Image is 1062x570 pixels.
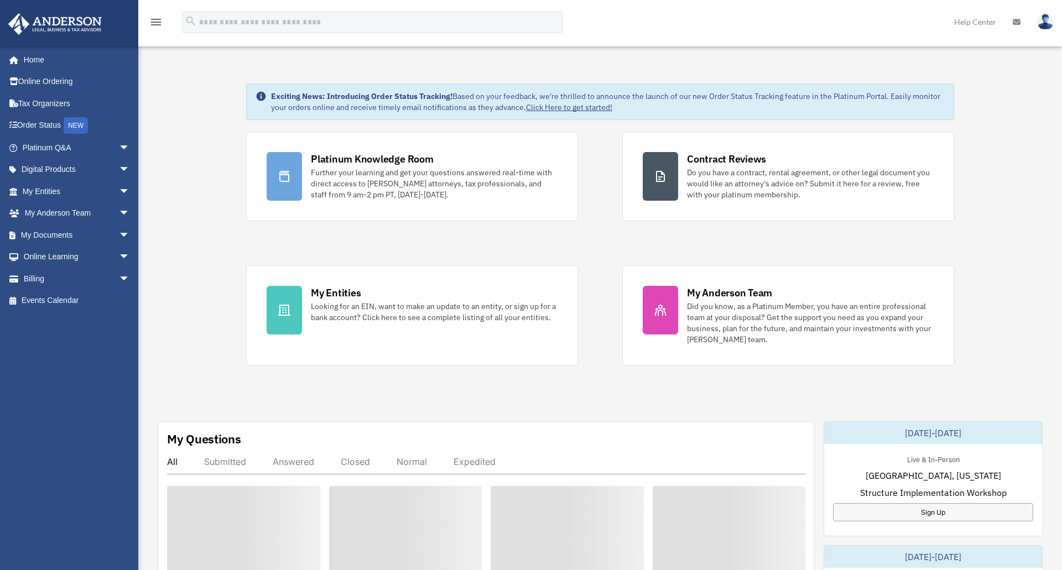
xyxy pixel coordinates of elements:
a: My Entitiesarrow_drop_down [8,180,147,202]
a: My Documentsarrow_drop_down [8,224,147,246]
a: Digital Productsarrow_drop_down [8,159,147,181]
div: Contract Reviews [687,152,766,166]
a: Contract Reviews Do you have a contract, rental agreement, or other legal document you would like... [622,132,954,221]
div: My Entities [311,286,361,300]
div: Platinum Knowledge Room [311,152,434,166]
i: menu [149,15,163,29]
div: NEW [64,117,88,134]
div: [DATE]-[DATE] [824,422,1042,444]
div: Submitted [204,456,246,467]
div: Closed [341,456,370,467]
div: Based on your feedback, we're thrilled to announce the launch of our new Order Status Tracking fe... [271,91,945,113]
span: arrow_drop_down [119,268,141,290]
div: My Questions [167,431,241,447]
a: My Entities Looking for an EIN, want to make an update to an entity, or sign up for a bank accoun... [246,265,578,365]
img: User Pic [1037,14,1054,30]
i: search [185,15,197,27]
div: Answered [273,456,314,467]
a: Platinum Knowledge Room Further your learning and get your questions answered real-time with dire... [246,132,578,221]
a: Sign Up [833,503,1033,521]
div: Further your learning and get your questions answered real-time with direct access to [PERSON_NAM... [311,167,558,200]
div: Did you know, as a Platinum Member, you have an entire professional team at your disposal? Get th... [687,301,934,345]
span: arrow_drop_down [119,202,141,225]
div: All [167,456,178,467]
a: Platinum Q&Aarrow_drop_down [8,137,147,159]
a: Online Learningarrow_drop_down [8,246,147,268]
span: arrow_drop_down [119,159,141,181]
a: Home [8,49,141,71]
a: Click Here to get started! [526,102,612,112]
strong: Exciting News: Introducing Order Status Tracking! [271,91,452,101]
div: Live & In-Person [898,453,969,464]
div: Expedited [454,456,496,467]
span: arrow_drop_down [119,224,141,247]
div: My Anderson Team [687,286,772,300]
a: My Anderson Teamarrow_drop_down [8,202,147,224]
a: Online Ordering [8,71,147,93]
span: Structure Implementation Workshop [860,486,1007,499]
div: Looking for an EIN, want to make an update to an entity, or sign up for a bank account? Click her... [311,301,558,323]
img: Anderson Advisors Platinum Portal [5,13,105,35]
a: Order StatusNEW [8,114,147,137]
span: arrow_drop_down [119,246,141,269]
div: Normal [397,456,427,467]
a: Billingarrow_drop_down [8,268,147,290]
span: arrow_drop_down [119,137,141,159]
div: [DATE]-[DATE] [824,546,1042,568]
div: Do you have a contract, rental agreement, or other legal document you would like an attorney's ad... [687,167,934,200]
a: menu [149,19,163,29]
span: [GEOGRAPHIC_DATA], [US_STATE] [866,469,1001,482]
a: My Anderson Team Did you know, as a Platinum Member, you have an entire professional team at your... [622,265,954,365]
a: Events Calendar [8,290,147,312]
span: arrow_drop_down [119,180,141,203]
a: Tax Organizers [8,92,147,114]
